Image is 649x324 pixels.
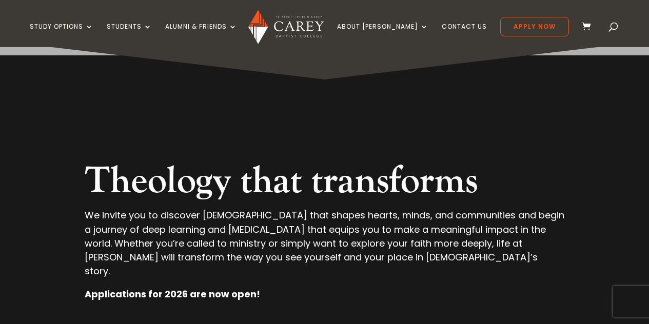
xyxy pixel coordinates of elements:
h2: Theology that transforms [85,159,564,208]
a: Apply Now [500,17,569,36]
a: About [PERSON_NAME] [337,23,428,47]
a: Students [107,23,152,47]
a: Alumni & Friends [165,23,237,47]
a: Contact Us [442,23,487,47]
img: Carey Baptist College [248,10,324,44]
p: We invite you to discover [DEMOGRAPHIC_DATA] that shapes hearts, minds, and communities and begin... [85,208,564,287]
strong: Applications for 2026 are now open! [85,288,260,300]
a: Study Options [30,23,93,47]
